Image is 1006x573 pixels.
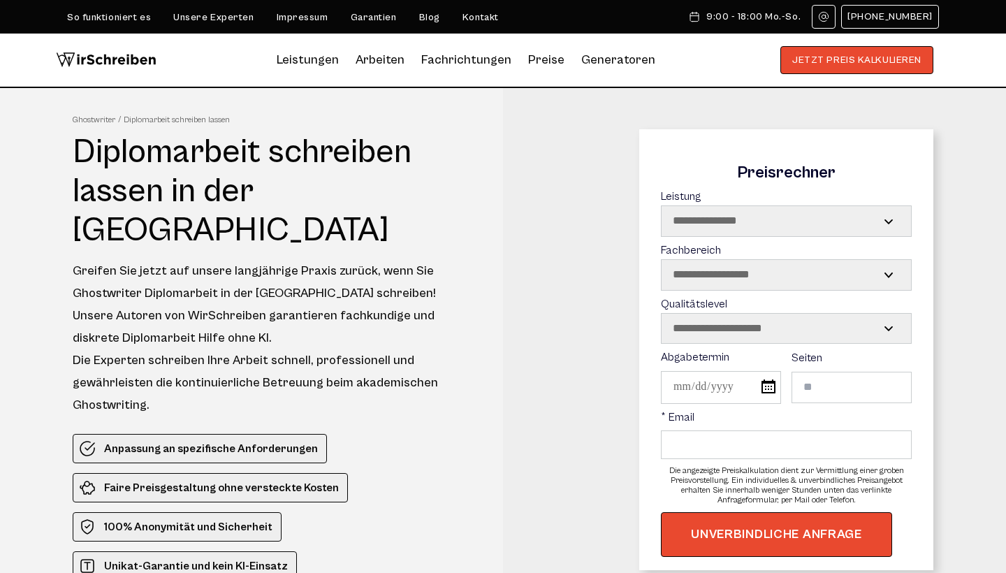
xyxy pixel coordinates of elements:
[841,5,939,29] a: [PHONE_NUMBER]
[462,12,499,23] a: Kontakt
[661,411,912,459] label: * Email
[56,46,156,74] img: logo wirschreiben
[847,11,933,22] span: [PHONE_NUMBER]
[661,244,912,291] label: Fachbereich
[419,12,440,23] a: Blog
[528,52,564,67] a: Preise
[67,12,151,23] a: So funktioniert es
[421,49,511,71] a: Fachrichtungen
[79,518,96,535] img: 100% Anonymität und Sicherheit
[661,190,912,237] label: Leistung
[79,440,96,457] img: Anpassung an spezifische Anforderungen
[661,466,912,505] div: Die angezeigte Preiskalkulation dient zur Vermittlung einer groben Preisvorstellung. Ein individu...
[73,512,282,542] li: 100% Anonymität und Sicherheit
[661,512,892,557] button: UNVERBINDLICHE ANFRAGE
[662,260,911,289] select: Fachbereich
[124,115,230,126] span: Diplomarbeit schreiben lassen
[277,12,328,23] a: Impressum
[662,314,911,343] select: Qualitätslevel
[818,11,829,22] img: Email
[662,206,911,235] select: Leistung
[661,430,912,459] input: * Email
[706,11,801,22] span: 9:00 - 18:00 Mo.-So.
[581,49,655,71] a: Generatoren
[79,479,96,496] img: Faire Preisgestaltung ohne versteckte Kosten
[356,49,404,71] a: Arbeiten
[688,11,701,22] img: Schedule
[73,473,348,502] li: Faire Preisgestaltung ohne versteckte Kosten
[661,351,781,404] label: Abgabetermin
[73,434,327,463] li: Anpassung an spezifische Anforderungen
[661,164,912,183] div: Preisrechner
[661,298,912,344] label: Qualitätslevel
[277,49,339,71] a: Leistungen
[173,12,254,23] a: Unsere Experten
[792,351,822,364] span: Seiten
[73,260,477,416] div: Greifen Sie jetzt auf unsere langjährige Praxis zurück, wenn Sie Ghostwriter Diplomarbeit in der ...
[780,46,933,74] button: JETZT PREIS KALKULIEREN
[691,526,862,543] span: UNVERBINDLICHE ANFRAGE
[661,164,912,556] form: Contact form
[73,115,121,126] a: Ghostwriter
[661,371,781,404] input: Abgabetermin
[351,12,397,23] a: Garantien
[73,133,477,250] h1: Diplomarbeit schreiben lassen in der [GEOGRAPHIC_DATA]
